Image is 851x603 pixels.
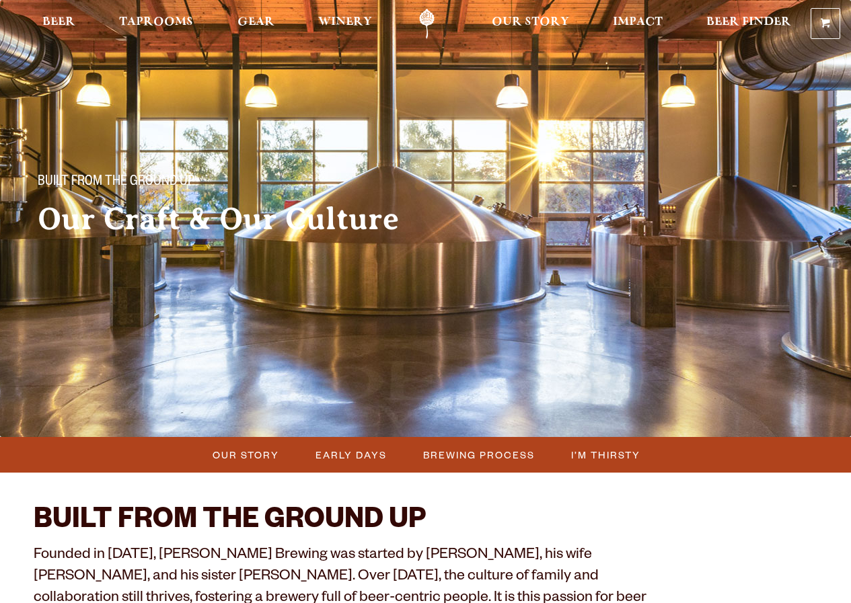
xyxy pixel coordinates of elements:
span: Our Story [213,445,279,465]
a: Gear [229,9,283,39]
a: I’m Thirsty [563,445,647,465]
a: Beer Finder [698,9,800,39]
a: Brewing Process [415,445,542,465]
span: Beer [42,17,75,28]
span: I’m Thirsty [571,445,640,465]
span: Our Story [492,17,569,28]
a: Our Story [483,9,578,39]
h2: Our Craft & Our Culture [38,202,457,236]
span: Impact [613,17,663,28]
a: Taprooms [110,9,202,39]
a: Our Story [205,445,286,465]
a: Impact [604,9,671,39]
h2: BUILT FROM THE GROUND UP [34,506,651,538]
span: Winery [318,17,372,28]
span: Beer Finder [706,17,791,28]
a: Beer [34,9,84,39]
span: Taprooms [119,17,193,28]
span: Early Days [316,445,387,465]
a: Early Days [307,445,394,465]
span: Built From The Ground Up [38,174,194,192]
span: Brewing Process [423,445,535,465]
span: Gear [237,17,274,28]
a: Winery [309,9,381,39]
a: Odell Home [402,9,452,39]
